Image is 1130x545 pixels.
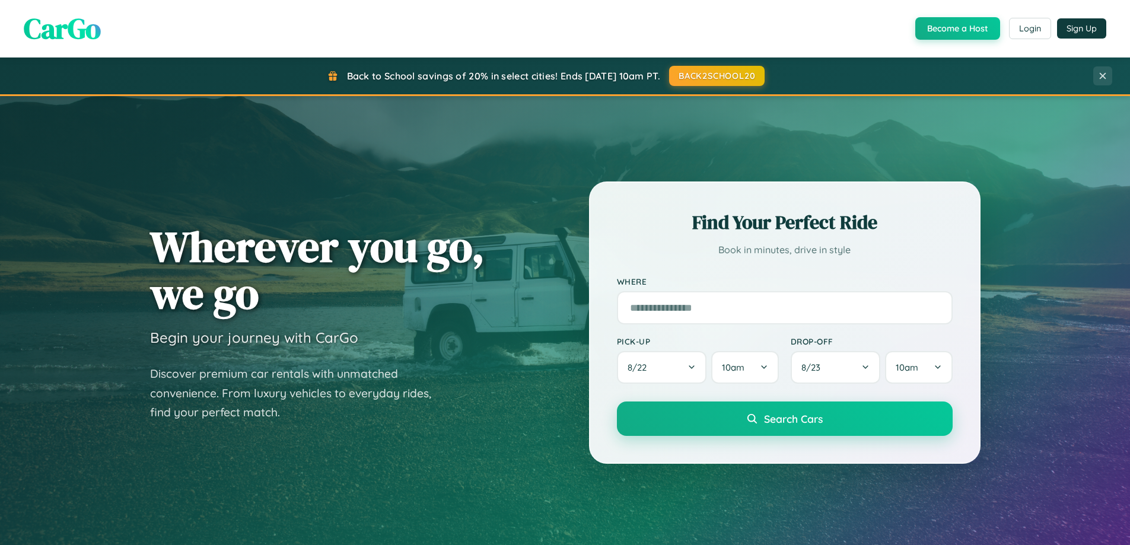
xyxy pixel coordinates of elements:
span: 10am [722,362,744,373]
span: CarGo [24,9,101,48]
button: 8/22 [617,351,707,384]
button: 10am [885,351,952,384]
span: 8 / 23 [801,362,826,373]
button: Search Cars [617,401,953,436]
button: Login [1009,18,1051,39]
h1: Wherever you go, we go [150,223,485,317]
h3: Begin your journey with CarGo [150,329,358,346]
span: 10am [896,362,918,373]
button: Become a Host [915,17,1000,40]
span: Back to School savings of 20% in select cities! Ends [DATE] 10am PT. [347,70,660,82]
p: Discover premium car rentals with unmatched convenience. From luxury vehicles to everyday rides, ... [150,364,447,422]
button: 8/23 [791,351,881,384]
label: Drop-off [791,336,953,346]
span: 8 / 22 [628,362,652,373]
span: Search Cars [764,412,823,425]
p: Book in minutes, drive in style [617,241,953,259]
label: Where [617,276,953,286]
button: 10am [711,351,778,384]
button: BACK2SCHOOL20 [669,66,765,86]
label: Pick-up [617,336,779,346]
button: Sign Up [1057,18,1106,39]
h2: Find Your Perfect Ride [617,209,953,235]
